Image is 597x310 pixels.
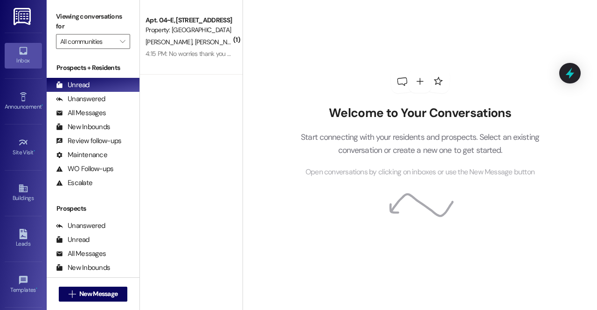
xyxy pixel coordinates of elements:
div: 4:15 PM: No worries thank you for updating us! [146,49,270,58]
span: • [36,285,37,292]
div: All Messages [56,108,106,118]
label: Viewing conversations for [56,9,130,34]
div: New Inbounds [56,263,110,273]
input: All communities [60,34,115,49]
span: Open conversations by clicking on inboxes or use the New Message button [305,166,535,178]
img: ResiDesk Logo [14,8,33,25]
span: New Message [79,289,118,299]
div: Property: [GEOGRAPHIC_DATA] [146,25,232,35]
div: New Inbounds [56,122,110,132]
span: • [42,102,43,109]
div: All Messages [56,249,106,259]
div: Review follow-ups [56,136,121,146]
a: Buildings [5,180,42,206]
span: [PERSON_NAME] [146,38,195,46]
a: Inbox [5,43,42,68]
span: [PERSON_NAME] [195,38,244,46]
div: Prospects + Residents [47,63,139,73]
p: Start connecting with your residents and prospects. Select an existing conversation or create a n... [287,131,554,157]
a: Site Visit • [5,135,42,160]
a: Leads [5,226,42,251]
div: Unread [56,80,90,90]
a: Templates • [5,272,42,297]
div: Escalate [56,178,92,188]
div: Prospects [47,204,139,214]
i:  [69,290,76,298]
div: WO Follow-ups [56,164,113,174]
span: • [34,148,35,154]
h2: Welcome to Your Conversations [287,106,554,121]
div: Maintenance [56,150,107,160]
div: Unanswered [56,94,105,104]
div: Apt. 04~E, [STREET_ADDRESS] [146,15,232,25]
div: Unanswered [56,221,105,231]
div: Unread [56,235,90,245]
i:  [120,38,125,45]
button: New Message [59,287,128,302]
